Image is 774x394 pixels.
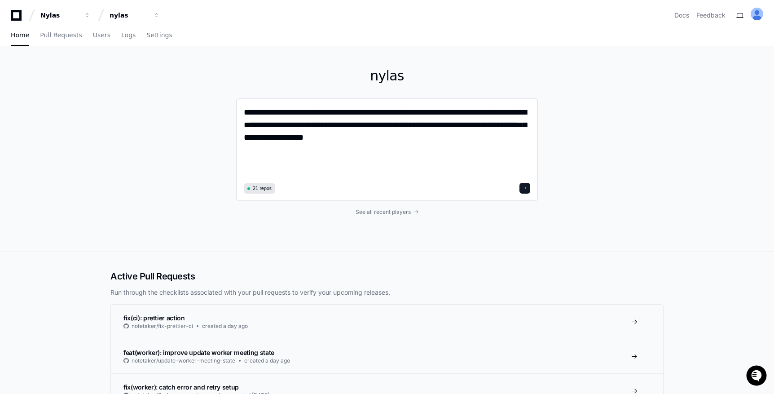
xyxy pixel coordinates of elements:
[40,25,82,46] a: Pull Requests
[110,270,664,283] h2: Active Pull Requests
[745,364,770,389] iframe: Open customer support
[146,25,172,46] a: Settings
[106,7,163,23] button: nylas
[236,68,538,84] h1: nylas
[674,11,689,20] a: Docs
[123,383,239,391] span: fix(worker): catch error and retry setup
[37,7,94,23] button: Nylas
[89,94,109,101] span: Pylon
[110,11,148,20] div: nylas
[253,185,272,192] span: 21 repos
[121,32,136,38] span: Logs
[40,11,79,20] div: Nylas
[9,67,25,83] img: 1736555170064-99ba0984-63c1-480f-8ee9-699278ef63ed
[9,9,27,27] img: PlayerZero
[132,323,193,330] span: notetaker/fix-prettier-ci
[31,76,117,83] div: We're offline, we'll be back soon
[93,25,110,46] a: Users
[111,305,663,339] a: fix(ci): prettier actionnotetaker/fix-prettier-cicreated a day ago
[111,339,663,373] a: feat(worker): improve update worker meeting statenotetaker/update-worker-meeting-statecreated a d...
[356,208,411,216] span: See all recent players
[751,8,763,20] img: ALV-UjU-Uivu_cc8zlDcn2c9MNEgVYayUocKx0gHV_Yy_SMunaAAd7JZxK5fgww1Mi-cdUJK5q-hvUHnPErhbMG5W0ta4bF9-...
[11,32,29,38] span: Home
[31,67,147,76] div: Start new chat
[63,94,109,101] a: Powered byPylon
[110,288,664,297] p: Run through the checklists associated with your pull requests to verify your upcoming releases.
[696,11,726,20] button: Feedback
[40,32,82,38] span: Pull Requests
[236,208,538,216] a: See all recent players
[123,349,274,356] span: feat(worker): improve update worker meeting state
[93,32,110,38] span: Users
[153,70,163,80] button: Start new chat
[123,314,185,322] span: fix(ci): prettier action
[121,25,136,46] a: Logs
[9,36,163,50] div: Welcome
[146,32,172,38] span: Settings
[244,357,290,364] span: created a day ago
[202,323,248,330] span: created a day ago
[132,357,235,364] span: notetaker/update-worker-meeting-state
[11,25,29,46] a: Home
